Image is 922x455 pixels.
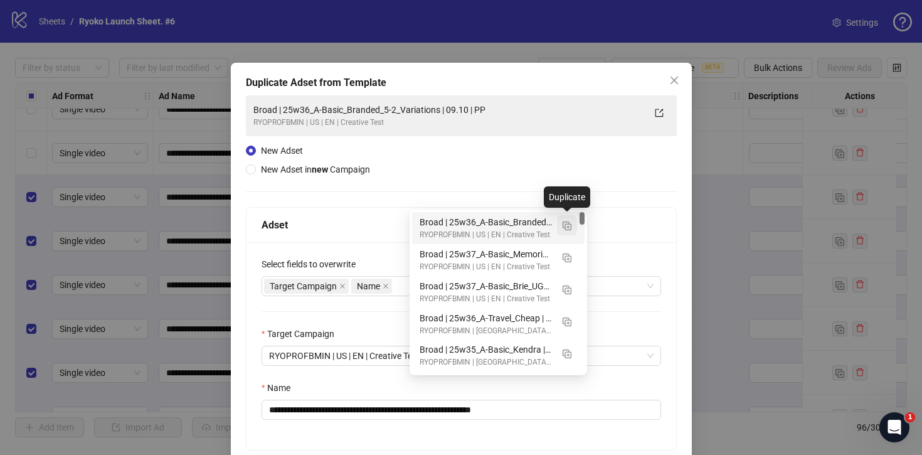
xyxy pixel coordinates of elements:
[412,308,585,340] div: Broad | 25w36_A-Travel_Cheap | UK | PP - 09.08
[420,215,552,229] div: Broad | 25w36_A-Basic_Branded_5-2_Variations | 09.10 | PP
[557,215,577,235] button: Duplicate
[261,146,303,156] span: New Adset
[420,261,552,273] div: RYOPROFBMIN | US | EN | Creative Test
[261,164,370,174] span: New Adset in Campaign
[420,356,552,368] div: RYOPROFBMIN | [GEOGRAPHIC_DATA] | EN | Creative Test
[383,283,389,289] span: close
[563,254,571,262] img: Duplicate
[544,186,590,208] div: Duplicate
[262,381,299,395] label: Name
[879,412,909,442] iframe: Intercom live chat
[312,164,328,174] strong: new
[269,346,654,365] span: RYOPROFBMIN | US | EN | Creative Test
[253,117,644,129] div: RYOPROFBMIN | US | EN | Creative Test
[557,311,577,331] button: Duplicate
[664,70,684,90] button: Close
[253,103,644,117] div: Broad | 25w36_A-Basic_Branded_5-2_Variations | 09.10 | PP
[339,283,346,289] span: close
[905,412,915,422] span: 1
[420,293,552,305] div: RYOPROFBMIN | US | EN | Creative Test
[246,75,677,90] div: Duplicate Adset from Template
[412,372,585,404] div: Broad | 25w36_A-Basic_Save-Time_1 | UK | PP - 09.08
[563,350,571,358] img: Duplicate
[412,276,585,308] div: Broad | 25w37_A-Basic_Brie_UGC | 09.10 | PP
[420,229,552,241] div: RYOPROFBMIN | US | EN | Creative Test
[262,257,364,271] label: Select fields to overwrite
[262,217,661,233] div: Adset
[563,286,571,294] img: Duplicate
[412,212,585,244] div: Broad | 25w36_A-Basic_Branded_5-2_Variations | 09.10 | PP
[420,343,552,356] div: Broad | 25w35_A-Basic_Kendra | [GEOGRAPHIC_DATA] | PP - 09.08
[412,244,585,276] div: Broad | 25w37_A-Basic_Memories-1 | 09.10 | PP
[420,311,552,325] div: Broad | 25w36_A-Travel_Cheap | [GEOGRAPHIC_DATA] | PP - 09.08
[351,279,392,294] span: Name
[262,327,342,341] label: Target Campaign
[669,75,679,85] span: close
[557,247,577,267] button: Duplicate
[420,247,552,261] div: Broad | 25w37_A-Basic_Memories-1 | 09.10 | PP
[412,340,585,372] div: Broad | 25w35_A-Basic_Kendra | UK | PP - 09.08
[420,279,552,293] div: Broad | 25w37_A-Basic_Brie_UGC | 09.10 | PP
[557,343,577,363] button: Duplicate
[357,279,380,293] span: Name
[420,325,552,337] div: RYOPROFBMIN | [GEOGRAPHIC_DATA] | EN | Creative Test
[655,109,664,117] span: export
[264,279,349,294] span: Target Campaign
[262,400,661,420] input: Name
[563,318,571,326] img: Duplicate
[557,279,577,299] button: Duplicate
[563,222,571,230] img: Duplicate
[270,279,337,293] span: Target Campaign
